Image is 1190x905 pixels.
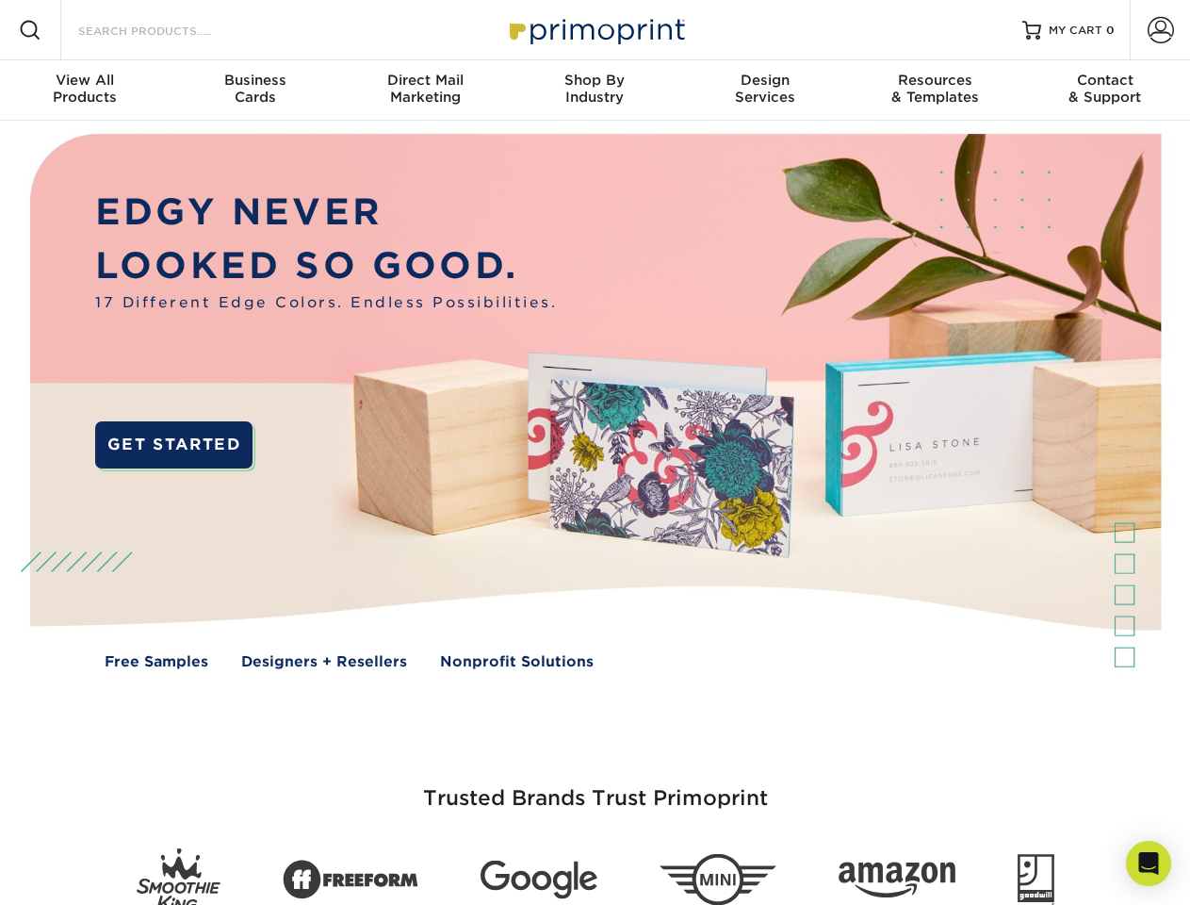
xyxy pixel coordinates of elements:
img: Primoprint [501,9,690,50]
p: EDGY NEVER [95,186,557,239]
span: Business [170,72,339,89]
a: Free Samples [105,651,208,673]
input: SEARCH PRODUCTS..... [76,19,260,41]
a: Contact& Support [1020,60,1190,121]
span: Contact [1020,72,1190,89]
a: Shop ByIndustry [510,60,679,121]
a: DesignServices [680,60,850,121]
a: GET STARTED [95,421,253,469]
span: Direct Mail [340,72,510,89]
span: Design [680,72,850,89]
a: Direct MailMarketing [340,60,510,121]
div: Industry [510,72,679,106]
span: 17 Different Edge Colors. Endless Possibilities. [95,292,557,314]
div: & Support [1020,72,1190,106]
p: LOOKED SO GOOD. [95,239,557,293]
span: 0 [1106,24,1115,37]
img: Amazon [839,863,955,898]
a: BusinessCards [170,60,339,121]
h3: Trusted Brands Trust Primoprint [44,741,1147,833]
img: Google [481,861,597,899]
span: Shop By [510,72,679,89]
img: Goodwill [1018,854,1054,905]
span: Resources [850,72,1019,89]
span: MY CART [1049,23,1102,39]
div: Services [680,72,850,106]
a: Nonprofit Solutions [440,651,594,673]
div: & Templates [850,72,1019,106]
a: Resources& Templates [850,60,1019,121]
a: Designers + Resellers [241,651,407,673]
div: Open Intercom Messenger [1126,841,1171,886]
div: Cards [170,72,339,106]
div: Marketing [340,72,510,106]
